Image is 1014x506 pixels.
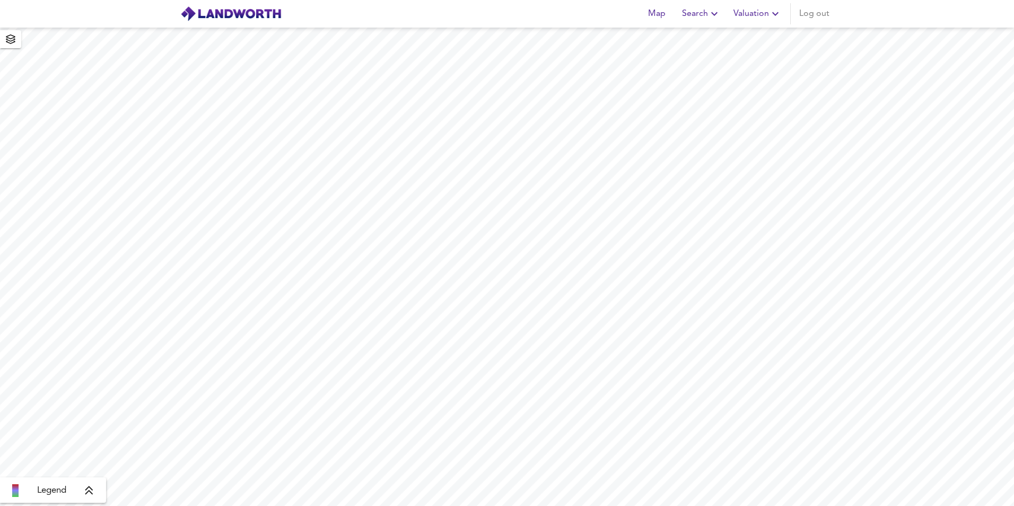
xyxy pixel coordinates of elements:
[729,3,786,24] button: Valuation
[733,6,782,21] span: Valuation
[37,484,66,497] span: Legend
[682,6,721,21] span: Search
[644,6,669,21] span: Map
[795,3,834,24] button: Log out
[180,6,282,22] img: logo
[799,6,829,21] span: Log out
[678,3,725,24] button: Search
[640,3,674,24] button: Map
